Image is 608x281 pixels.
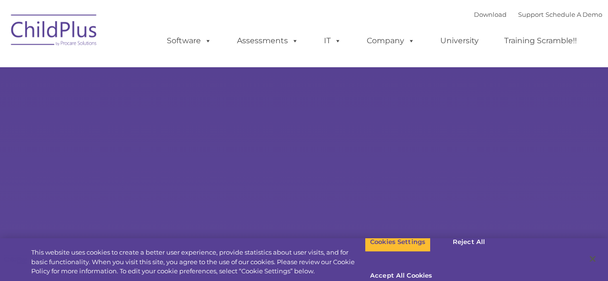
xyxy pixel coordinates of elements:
a: Software [157,31,221,50]
a: University [431,31,488,50]
img: ChildPlus by Procare Solutions [6,8,102,56]
a: Assessments [227,31,308,50]
button: Reject All [439,232,499,252]
button: Close [582,248,603,269]
font: | [474,11,602,18]
button: Cookies Settings [365,232,431,252]
a: Download [474,11,507,18]
a: Company [357,31,424,50]
div: This website uses cookies to create a better user experience, provide statistics about user visit... [31,248,365,276]
a: Schedule A Demo [546,11,602,18]
a: Training Scramble!! [495,31,586,50]
a: IT [314,31,351,50]
a: Support [518,11,544,18]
